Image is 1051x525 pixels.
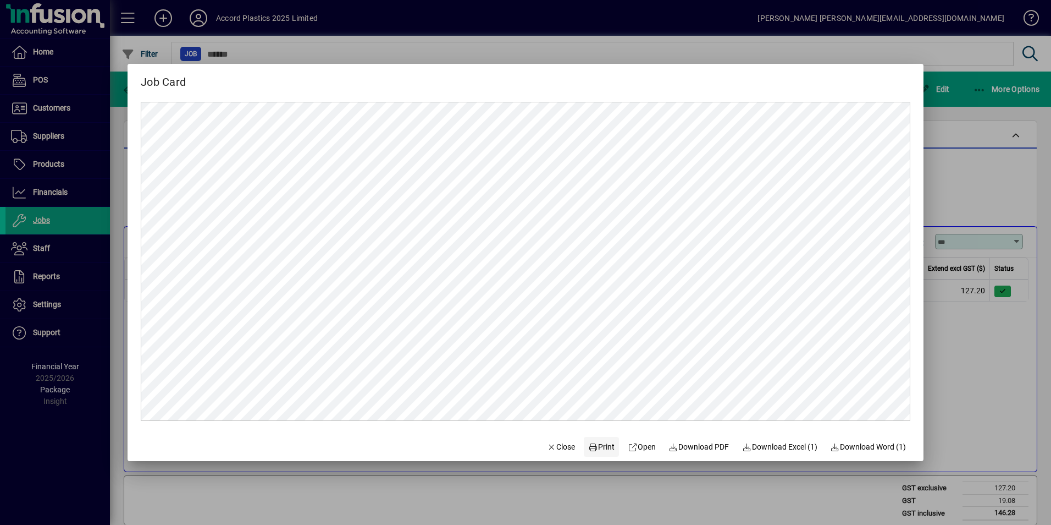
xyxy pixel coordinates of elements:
button: Download Excel (1) [738,437,822,457]
span: Open [628,441,656,453]
span: Download Word (1) [831,441,906,453]
span: Print [588,441,615,453]
button: Print [584,437,619,457]
a: Download PDF [665,437,734,457]
span: Close [547,441,576,453]
button: Close [543,437,580,457]
button: Download Word (1) [826,437,911,457]
a: Open [623,437,660,457]
h2: Job Card [128,64,199,91]
span: Download Excel (1) [742,441,817,453]
span: Download PDF [669,441,729,453]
